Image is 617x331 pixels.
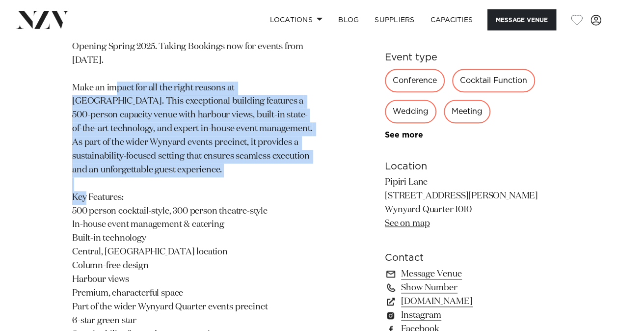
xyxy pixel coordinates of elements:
[487,9,556,30] button: Message Venue
[367,9,422,30] a: SUPPLIERS
[452,69,535,92] div: Cocktail Function
[385,50,545,65] h6: Event type
[385,308,545,322] a: Instagram
[330,9,367,30] a: BLOG
[423,9,481,30] a: Capacities
[385,100,436,123] div: Wedding
[16,11,69,28] img: nzv-logo.png
[385,159,545,174] h6: Location
[385,281,545,295] a: Show Number
[385,295,545,308] a: [DOMAIN_NAME]
[385,69,445,92] div: Conference
[385,219,429,228] a: See on map
[385,250,545,265] h6: Contact
[444,100,490,123] div: Meeting
[385,267,545,281] a: Message Venue
[385,176,545,231] p: Pipiri Lane [STREET_ADDRESS][PERSON_NAME] Wynyard Quarter 1010
[262,9,330,30] a: Locations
